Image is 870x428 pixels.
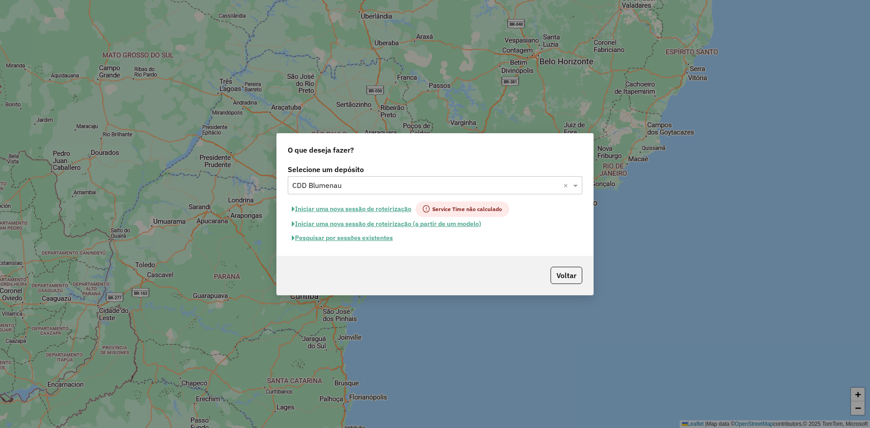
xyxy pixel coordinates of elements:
span: O que deseja fazer? [288,144,354,155]
button: Voltar [551,267,582,284]
span: Service Time não calculado [416,202,509,217]
label: Selecione um depósito [288,164,582,175]
button: Iniciar uma nova sessão de roteirização [288,202,416,217]
button: Iniciar uma nova sessão de roteirização (a partir de um modelo) [288,217,485,231]
span: Clear all [563,180,571,191]
button: Pesquisar por sessões existentes [288,231,397,245]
